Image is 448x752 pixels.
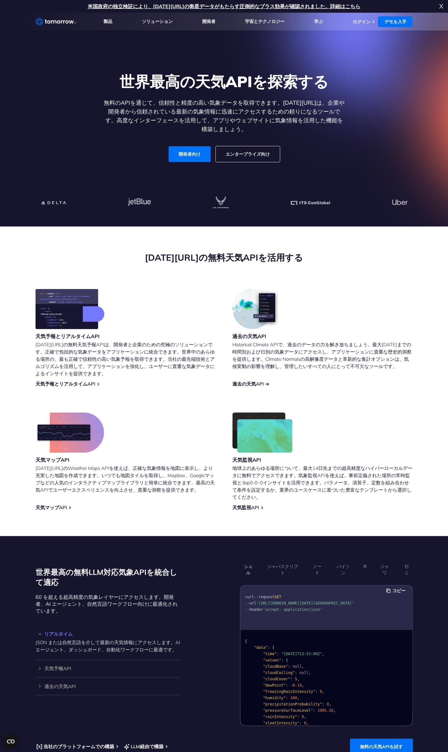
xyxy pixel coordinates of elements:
[36,743,114,750] a: 当社のプラットフォームでの構築
[245,19,285,25] a: 宇宙とテクノロジー
[295,677,297,681] span: 5
[322,652,324,656] span: ,
[263,708,313,713] span: "pressureSurfaceLevel"
[216,146,280,162] a: エンタープライズ向け
[254,645,267,650] span: "data"
[313,708,315,713] span: :
[404,564,409,575] font: 行く
[267,564,298,575] font: ジャバスクリプト
[277,652,279,656] span: :
[249,607,263,612] span: header
[263,702,322,706] span: "precipitationProbability"
[290,683,292,688] span: -
[36,504,67,510] font: 天気マップAPI
[295,671,297,675] span: :
[245,607,249,612] span: --
[44,631,73,637] font: リアルタイム
[297,715,299,719] span: :
[104,99,345,133] font: 無料のAPIを通じて、信頼性と精度の高い気象データを取得できます。[DATE][URL]は、企業や開発者から信頼されている最新の気象情報に迅速にアクセスするための頼りになるツールです。高度なイン...
[119,72,329,91] font: 世界最高の天気APIを探索する
[226,151,270,157] font: エンタープライズ向け
[264,561,301,578] button: ジャバスクリプト
[297,696,299,700] span: ,
[232,457,261,463] font: 天気監視API
[290,696,297,700] span: 100
[286,658,288,662] span: {
[36,594,178,614] font: 60 を超える超高精度の気象レイヤーにアクセスします。開発者、AI エージェント、自然言語ワークフロー向けに最適化されています。
[256,601,354,605] span: '[URL][DOMAIN_NAME][DATE][GEOGRAPHIC_DATA]'
[263,683,285,688] span: "dewPoint"
[3,734,18,749] button: CMPウィジェットを開く
[263,652,276,656] span: "time"
[249,601,256,605] span: url
[258,595,274,599] span: request
[439,2,443,10] font: X
[36,632,180,636] div: リアルタイム
[232,333,266,339] font: 過去の天気API
[36,342,215,376] font: [DATE][URL]の無料天気予報APIは、開発者と企業のための究極のソリューションです。正確で包括的な気象データをアプリケーションに統合できます。世界中のあらゆる場所の、最も正確で信頼性の高...
[36,333,100,339] font: 天気予報とリアルタイムAPI
[301,664,304,669] span: ,
[304,715,306,719] span: ,
[263,689,315,694] span: "freezingRainIntensity"
[36,639,180,653] font: JSON または自然言語を介して最新の天気情報にアクセスします。AI エージェント、ダッシュボード、自動化ワークフローに最適です。
[360,744,403,749] font: 無料の天気APIを試す
[36,567,177,587] font: 世界最高の無料LLM対応気象APIを統合して適応
[245,601,249,605] span: --
[36,465,215,493] font: [DATE][URL]のWeather Maps APIを使えば、正確な気象情報を地図に表示し、より充実した地図を作成できます。いつでも地図タイルを取得し、Mapbox、Googleマップなどの...
[123,743,163,750] a: LLM経由で構築
[44,683,76,689] font: 過去の天気API
[36,17,76,26] a: ホームリンク
[232,504,259,511] a: 天気監視API
[263,721,299,725] span: "sleetIntensity"
[378,16,412,27] a: デモを入手
[232,342,412,369] font: Historical Climate APIで、過去のデータの力を解き放ちましょう。最大[DATE]までの時間別および日別の気象データにアクセスし、アプリケーションに貴重な歴史的洞察を提供します...
[36,684,180,688] div: 過去の天気API
[263,607,322,612] span: 'accept: application/json'
[36,457,69,463] font: 天気マップAPI
[297,677,299,681] span: ,
[384,19,406,25] font: デモを入手
[263,715,297,719] span: "rainIntensity"
[179,151,201,157] font: 開発者向け
[314,19,323,25] a: 学ぶ
[301,715,304,719] span: 0
[301,683,304,688] span: ,
[202,19,215,25] a: 開発者
[380,564,389,575] font: ジャワ
[244,564,252,575] font: シェル
[263,696,285,700] span: "humidity"
[318,708,334,713] span: 1005.56
[131,743,163,749] font: LLM経由で構築
[376,561,393,578] button: ジャワ
[245,595,254,599] span: curl
[299,671,308,675] span: null
[322,702,324,706] span: :
[263,677,290,681] span: "cloudCover"
[286,696,288,700] span: :
[336,564,350,575] font: パイソン
[44,666,71,671] font: 天気予報API
[142,19,173,25] a: ソリューション
[312,564,321,575] font: ノード
[36,381,95,387] a: 天気予報とリアルタイムAPI
[43,743,114,749] font: 当社のプラットフォームでの構築
[400,561,413,578] button: 行く
[232,465,412,500] font: 地球上のあらゆる場所について、最大14日先までの超高精度なハイパーローカルデータに無料でアクセスできます。気象監視APIを使えば、事前定義された場所の常時監視と.llop0-0–0インサイトを活...
[232,381,264,387] a: 過去の天気API
[272,645,274,650] span: {
[103,19,112,24] font: 製品
[145,252,303,263] font: [DATE][URL]の無料天気APIを活用する
[274,595,281,599] span: GET
[386,587,407,594] button: コピー
[142,19,173,24] font: ソリューション
[103,19,112,25] a: 製品
[88,3,360,9] a: 米国政府の独立検証により、[DATE][URL]の衛星データがもたらす圧倒的なプラス効果が確認されました。詳細はこちら
[288,664,290,669] span: :
[286,683,288,688] span: :
[320,689,322,694] span: 0
[36,666,180,671] div: 天気予報API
